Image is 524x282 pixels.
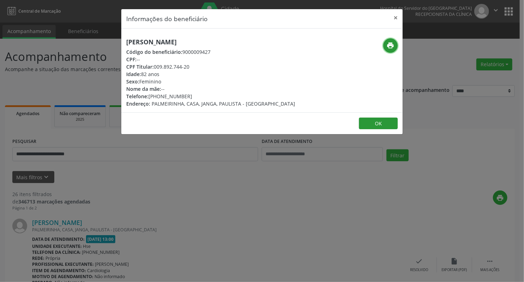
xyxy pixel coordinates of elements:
[126,78,139,85] span: Sexo:
[126,56,295,63] div: --
[126,78,295,85] div: Feminino
[126,38,295,46] h5: [PERSON_NAME]
[126,85,295,93] div: --
[126,49,182,55] span: Código do beneficiário:
[126,100,150,107] span: Endereço:
[126,48,295,56] div: 9000009427
[126,93,295,100] div: [PHONE_NUMBER]
[126,86,161,92] span: Nome da mãe:
[126,56,136,63] span: CPF:
[359,118,398,130] button: OK
[126,14,208,23] h5: Informações do beneficiário
[126,63,295,70] div: 009.892.744-20
[126,70,295,78] div: 82 anos
[389,9,403,26] button: Close
[152,100,295,107] span: PALMEIRINHA, CASA, JANGA, PAULISTA - [GEOGRAPHIC_DATA]
[126,71,141,77] span: Idade:
[126,63,154,70] span: CPF Titular:
[387,42,395,49] i: print
[126,93,148,100] span: Telefone:
[383,38,398,53] button: print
